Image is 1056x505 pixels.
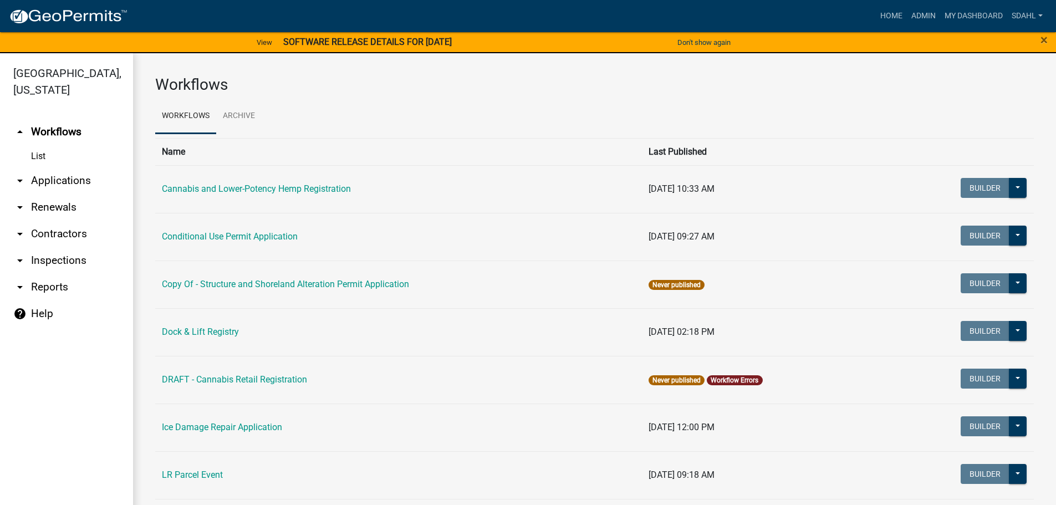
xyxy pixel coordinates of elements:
[961,416,1009,436] button: Builder
[13,280,27,294] i: arrow_drop_down
[162,470,223,480] a: LR Parcel Event
[961,464,1009,484] button: Builder
[155,138,642,165] th: Name
[162,279,409,289] a: Copy Of - Structure and Shoreland Alteration Permit Application
[13,125,27,139] i: arrow_drop_up
[876,6,907,27] a: Home
[649,327,715,337] span: [DATE] 02:18 PM
[13,227,27,241] i: arrow_drop_down
[155,99,216,134] a: Workflows
[940,6,1007,27] a: My Dashboard
[961,226,1009,246] button: Builder
[155,75,1034,94] h3: Workflows
[649,183,715,194] span: [DATE] 10:33 AM
[1040,33,1048,47] button: Close
[283,37,452,47] strong: SOFTWARE RELEASE DETAILS FOR [DATE]
[13,254,27,267] i: arrow_drop_down
[1040,32,1048,48] span: ×
[252,33,277,52] a: View
[961,321,1009,341] button: Builder
[162,374,307,385] a: DRAFT - Cannabis Retail Registration
[13,174,27,187] i: arrow_drop_down
[642,138,889,165] th: Last Published
[673,33,735,52] button: Don't show again
[1007,6,1047,27] a: sdahl
[162,327,239,337] a: Dock & Lift Registry
[649,422,715,432] span: [DATE] 12:00 PM
[162,231,298,242] a: Conditional Use Permit Application
[961,273,1009,293] button: Builder
[13,201,27,214] i: arrow_drop_down
[162,422,282,432] a: Ice Damage Repair Application
[162,183,351,194] a: Cannabis and Lower-Potency Hemp Registration
[13,307,27,320] i: help
[961,178,1009,198] button: Builder
[961,369,1009,389] button: Builder
[649,375,705,385] span: Never published
[216,99,262,134] a: Archive
[649,470,715,480] span: [DATE] 09:18 AM
[711,376,758,384] a: Workflow Errors
[649,280,705,290] span: Never published
[907,6,940,27] a: Admin
[649,231,715,242] span: [DATE] 09:27 AM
